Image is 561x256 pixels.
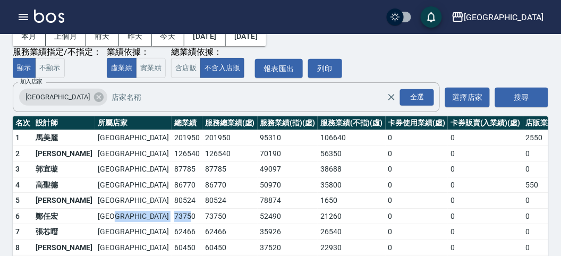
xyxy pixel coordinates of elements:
[464,11,544,24] div: [GEOGRAPHIC_DATA]
[172,208,202,224] td: 73750
[33,130,95,146] td: 馬美麗
[386,224,448,240] td: 0
[172,224,202,240] td: 62466
[202,240,258,255] td: 60450
[386,116,448,130] th: 卡券使用業績(虛)
[15,243,20,252] span: 8
[448,146,523,161] td: 0
[318,116,385,130] th: 服務業績(不指)(虛)
[13,116,33,130] th: 名次
[200,58,244,79] button: 不含入店販
[448,177,523,193] td: 0
[421,6,442,28] button: save
[258,116,318,130] th: 服務業績(指)(虛)
[172,130,202,146] td: 201950
[33,240,95,255] td: [PERSON_NAME]
[95,208,172,224] td: [GEOGRAPHIC_DATA]
[172,177,202,193] td: 86770
[386,146,448,161] td: 0
[152,27,185,46] button: 今天
[13,47,101,58] div: 服務業績指定/不指定：
[172,161,202,177] td: 87785
[95,146,172,161] td: [GEOGRAPHIC_DATA]
[19,89,107,106] div: [GEOGRAPHIC_DATA]
[386,240,448,255] td: 0
[318,177,385,193] td: 35800
[255,59,303,79] button: 報表匯出
[495,88,548,107] button: 搜尋
[95,224,172,240] td: [GEOGRAPHIC_DATA]
[202,208,258,224] td: 73750
[20,78,42,86] label: 加入店家
[448,240,523,255] td: 0
[95,177,172,193] td: [GEOGRAPHIC_DATA]
[448,224,523,240] td: 0
[119,27,152,46] button: 昨天
[202,116,258,130] th: 服務總業績(虛)
[448,208,523,224] td: 0
[318,161,385,177] td: 38688
[258,130,318,146] td: 95310
[386,161,448,177] td: 0
[386,208,448,224] td: 0
[258,208,318,224] td: 52490
[318,224,385,240] td: 26540
[258,161,318,177] td: 49097
[308,59,342,79] button: 列印
[318,208,385,224] td: 21260
[136,58,166,79] button: 實業績
[258,224,318,240] td: 35926
[398,87,436,108] button: Open
[33,224,95,240] td: 張芯嘒
[448,193,523,209] td: 0
[86,27,119,46] button: 前天
[386,130,448,146] td: 0
[95,240,172,255] td: [GEOGRAPHIC_DATA]
[33,161,95,177] td: 郭宜璇
[318,146,385,161] td: 56350
[202,177,258,193] td: 86770
[258,193,318,209] td: 78874
[447,6,548,28] button: [GEOGRAPHIC_DATA]
[445,88,490,107] button: 選擇店家
[172,240,202,255] td: 60450
[15,212,20,220] span: 6
[448,161,523,177] td: 0
[318,130,385,146] td: 106640
[33,146,95,161] td: [PERSON_NAME]
[318,193,385,209] td: 1650
[95,161,172,177] td: [GEOGRAPHIC_DATA]
[35,58,65,79] button: 不顯示
[202,193,258,209] td: 80524
[318,240,385,255] td: 22930
[95,193,172,209] td: [GEOGRAPHIC_DATA]
[95,116,172,130] th: 所屬店家
[95,130,172,146] td: [GEOGRAPHIC_DATA]
[171,58,201,79] button: 含店販
[15,196,20,204] span: 5
[202,130,258,146] td: 201950
[258,240,318,255] td: 37520
[46,27,86,46] button: 上個月
[202,146,258,161] td: 126540
[448,130,523,146] td: 0
[107,58,137,79] button: 虛業績
[184,27,225,46] button: [DATE]
[258,177,318,193] td: 50970
[34,10,64,23] img: Logo
[33,208,95,224] td: 鄭任宏
[15,227,20,236] span: 7
[33,193,95,209] td: [PERSON_NAME]
[172,193,202,209] td: 80524
[386,193,448,209] td: 0
[172,116,202,130] th: 總業績
[19,92,96,103] span: [GEOGRAPHIC_DATA]
[202,161,258,177] td: 87785
[171,47,250,58] div: 總業績依據：
[107,47,166,58] div: 業績依據：
[386,177,448,193] td: 0
[15,181,20,189] span: 4
[384,90,399,105] button: Clear
[15,165,20,173] span: 3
